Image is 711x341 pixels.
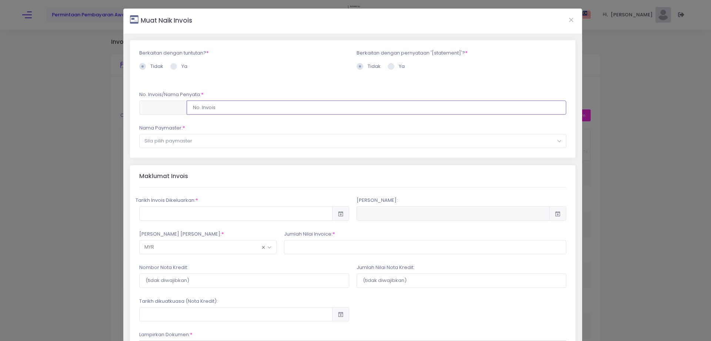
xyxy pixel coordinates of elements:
label: Tidak [139,63,163,70]
label: Tarikh dikuatkuasa (Nota Kredit): [139,298,218,305]
button: Close [562,10,581,29]
label: Jumlah Nilai Nota Kredit: [357,264,414,271]
label: Ya [170,63,187,70]
label: Jumlah Nilai Invoice: [284,230,335,238]
span: MYR [140,240,276,254]
label: [PERSON_NAME] [PERSON_NAME]: [139,230,224,238]
label: Berkaitan dengan tuntutan? [139,49,209,57]
span: Sila pilih paymaster [144,137,192,144]
h3: Maklumat Invois [139,173,188,180]
span: Remove all items [261,242,265,252]
input: (tidak diwajibkan) [139,273,349,288]
label: [PERSON_NAME]: [357,197,398,204]
label: Tidak [357,63,381,70]
small: Muat Naik Invois [141,16,192,25]
label: No. Invois/Nama Penyata: [139,91,204,98]
label: Berkaitan dengan pernyataan '[statement]'? [357,49,468,57]
label: Tarikh Invois Dikeluarkan: [136,197,198,204]
label: Lampirkan Dokumen: [139,331,193,338]
input: No. Invois [187,101,567,115]
span: MYR [139,240,277,254]
label: Ya [388,63,405,70]
input: (tidak diwajibkan) [357,273,567,288]
label: Nama Paymaster: [139,124,185,132]
label: Nombor Nota Kredit: [139,264,188,271]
